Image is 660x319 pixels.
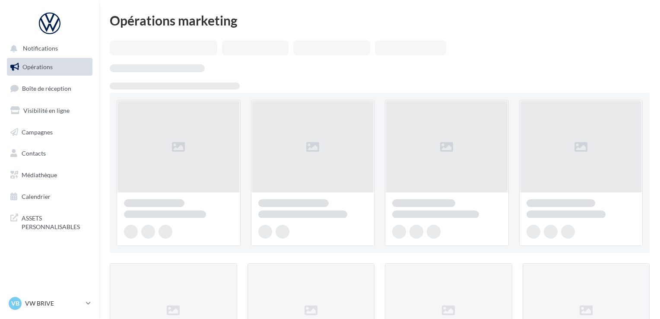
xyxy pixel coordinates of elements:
a: Boîte de réception [5,79,94,98]
span: Opérations [22,63,53,70]
span: Médiathèque [22,171,57,179]
a: Calendrier [5,188,94,206]
div: Opérations marketing [110,14,650,27]
a: VB VW BRIVE [7,295,92,312]
a: ASSETS PERSONNALISABLES [5,209,94,234]
a: Contacts [5,144,94,163]
span: Campagnes [22,128,53,135]
span: Notifications [23,45,58,52]
a: Opérations [5,58,94,76]
span: VB [11,299,19,308]
span: Calendrier [22,193,51,200]
a: Campagnes [5,123,94,141]
span: Contacts [22,150,46,157]
span: Visibilité en ligne [23,107,70,114]
p: VW BRIVE [25,299,82,308]
span: ASSETS PERSONNALISABLES [22,212,89,231]
a: Médiathèque [5,166,94,184]
span: Boîte de réception [22,85,71,92]
a: Visibilité en ligne [5,102,94,120]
